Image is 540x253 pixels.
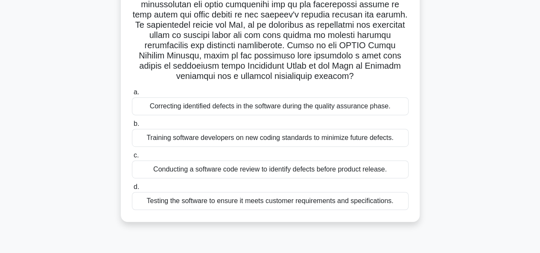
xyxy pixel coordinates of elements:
span: a. [134,88,139,96]
div: Testing the software to ensure it meets customer requirements and specifications. [132,192,409,210]
div: Training software developers on new coding standards to minimize future defects. [132,129,409,147]
span: b. [134,120,139,127]
span: c. [134,151,139,159]
span: d. [134,183,139,190]
div: Correcting identified defects in the software during the quality assurance phase. [132,97,409,115]
div: Conducting a software code review to identify defects before product release. [132,160,409,178]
